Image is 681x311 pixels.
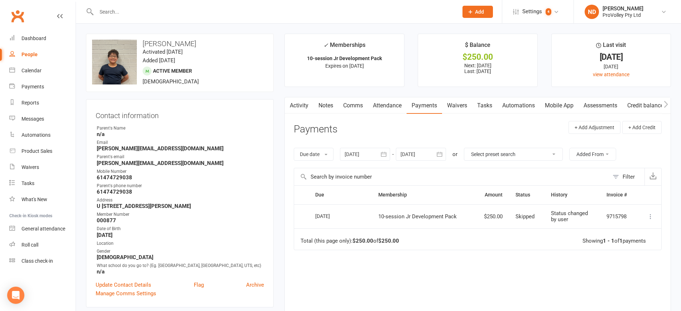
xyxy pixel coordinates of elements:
[294,148,334,161] button: Due date
[474,186,509,204] th: Amount
[97,262,264,269] div: What school do you go to? (Eg. [GEOGRAPHIC_DATA], [GEOGRAPHIC_DATA], UTS, etc)
[325,63,364,69] span: Expires on [DATE]
[21,100,39,106] div: Reports
[596,40,626,53] div: Last visit
[9,143,76,159] a: Product Sales
[97,240,264,247] div: Location
[21,242,38,248] div: Roll call
[9,47,76,63] a: People
[9,111,76,127] a: Messages
[603,12,643,18] div: ProVolley Pty Ltd
[593,72,629,77] a: view attendance
[9,191,76,208] a: What's New
[194,281,204,289] a: Flag
[7,287,24,304] div: Open Intercom Messenger
[368,97,407,114] a: Attendance
[96,289,156,298] a: Manage Comms Settings
[579,97,622,114] a: Assessments
[522,4,542,20] span: Settings
[97,225,264,232] div: Date of Birth
[21,258,53,264] div: Class check-in
[9,237,76,253] a: Roll call
[97,248,264,255] div: Gender
[353,238,373,244] strong: $250.00
[558,53,664,61] div: [DATE]
[97,197,264,204] div: Address
[600,204,637,229] td: 9715798
[97,189,264,195] strong: 61474729038
[515,213,534,220] span: Skipped
[9,95,76,111] a: Reports
[603,5,643,12] div: [PERSON_NAME]
[378,238,399,244] strong: $250.00
[21,84,44,89] div: Payments
[97,174,264,181] strong: 61474729038
[21,132,51,138] div: Automations
[425,53,531,61] div: $250.00
[545,186,600,204] th: History
[92,40,268,48] h3: [PERSON_NAME]
[622,121,662,134] button: + Add Credit
[97,268,264,275] strong: n/a
[21,148,52,154] div: Product Sales
[372,186,474,204] th: Membership
[323,40,365,54] div: Memberships
[425,63,531,74] p: Next: [DATE] Last: [DATE]
[622,97,668,114] a: Credit balance
[546,8,551,15] span: 4
[497,97,540,114] a: Automations
[97,168,264,175] div: Mobile Number
[96,109,264,120] h3: Contact information
[97,183,264,189] div: Parent's phone number
[21,35,46,41] div: Dashboard
[569,121,620,134] button: + Add Adjustment
[294,168,609,185] input: Search by invoice number
[246,281,264,289] a: Archive
[97,145,264,152] strong: [PERSON_NAME][EMAIL_ADDRESS][DOMAIN_NAME]
[21,226,65,232] div: General attendance
[9,63,76,79] a: Calendar
[97,139,264,146] div: Email
[323,42,328,49] i: ✓
[143,49,183,55] time: Activated [DATE]
[97,232,264,238] strong: [DATE]
[315,210,348,222] div: [DATE]
[143,57,175,64] time: Added [DATE]
[623,172,635,181] div: Filter
[313,97,338,114] a: Notes
[558,63,664,71] div: [DATE]
[462,6,493,18] button: Add
[585,5,599,19] div: ND
[452,150,457,159] div: or
[9,221,76,237] a: General attendance kiosk mode
[582,238,646,244] div: Showing of payments
[92,40,137,84] img: image1740034753.png
[475,9,484,15] span: Add
[540,97,579,114] a: Mobile App
[9,253,76,269] a: Class kiosk mode
[97,160,264,166] strong: [PERSON_NAME][EMAIL_ADDRESS][DOMAIN_NAME]
[9,7,27,25] a: Clubworx
[609,168,644,185] button: Filter
[97,203,264,209] strong: U [STREET_ADDRESS][PERSON_NAME]
[285,97,313,114] a: Activity
[143,78,199,85] span: [DEMOGRAPHIC_DATA]
[509,186,545,204] th: Status
[9,79,76,95] a: Payments
[600,186,637,204] th: Invoice #
[309,186,372,204] th: Due
[97,125,264,132] div: Parent's Name
[407,97,442,114] a: Payments
[21,196,47,202] div: What's New
[465,40,490,53] div: $ Balance
[301,238,399,244] div: Total (this page only): of
[551,210,588,223] span: Status changed by user
[619,238,623,244] strong: 1
[603,238,614,244] strong: 1 - 1
[9,175,76,191] a: Tasks
[97,131,264,137] strong: n/a
[21,52,38,57] div: People
[472,97,497,114] a: Tasks
[9,159,76,175] a: Waivers
[96,281,151,289] a: Update Contact Details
